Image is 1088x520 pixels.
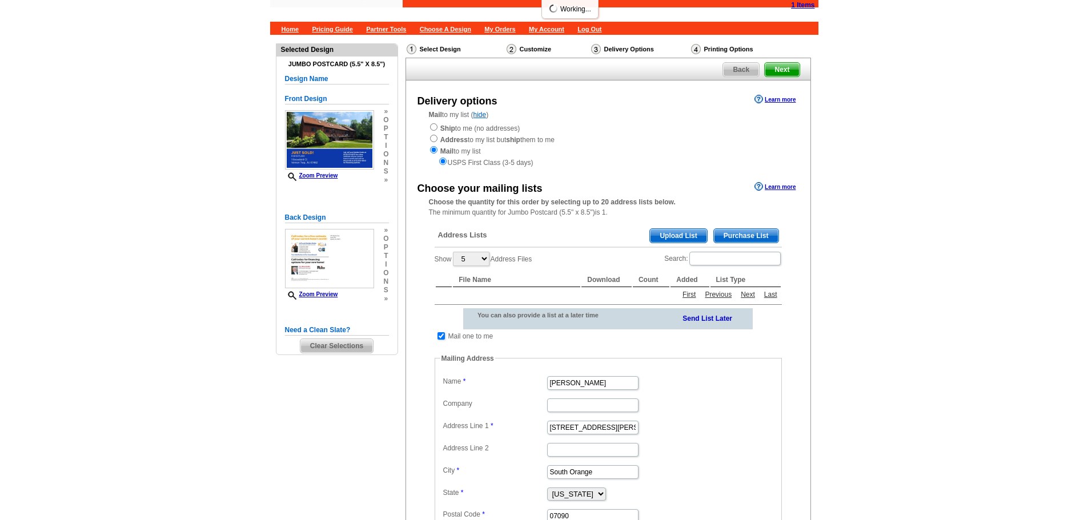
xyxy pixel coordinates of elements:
[650,229,706,243] span: Upload List
[406,197,810,217] div: The minimum quantity for Jumbo Postcard (5.5" x 8.5")is 1.
[383,107,388,116] span: »
[383,159,388,167] span: n
[417,181,543,196] div: Choose your mailing lists
[440,136,468,144] strong: Address
[383,226,388,235] span: »
[383,176,388,184] span: »
[591,44,601,54] img: Delivery Options
[590,43,690,58] div: Delivery Options
[429,122,788,168] div: to me (no addresses) to my list but them to me to my list
[407,44,416,54] img: Select Design
[440,353,495,364] legend: Mailing Address
[691,44,701,54] img: Printing Options & Summary
[276,44,398,55] div: Selected Design
[453,273,580,287] th: File Name
[443,509,546,519] label: Postal Code
[738,289,758,300] a: Next
[285,291,338,297] a: Zoom Preview
[443,421,546,431] label: Address Line 1
[429,198,676,206] strong: Choose the quantity for this order by selecting up to 20 address lists below.
[417,94,497,109] div: Delivery options
[633,273,669,287] th: Count
[285,229,374,288] img: small-thumb.jpg
[453,252,489,266] select: ShowAddress Files
[383,277,388,286] span: n
[285,212,389,223] h5: Back Design
[714,229,778,243] span: Purchase List
[529,26,564,33] a: My Account
[420,26,471,33] a: Choose A Design
[285,94,389,104] h5: Front Design
[506,136,520,144] strong: ship
[383,295,388,303] span: »
[765,63,799,76] span: Next
[366,26,406,33] a: Partner Tools
[484,26,515,33] a: My Orders
[383,243,388,252] span: p
[443,465,546,475] label: City
[383,150,388,159] span: o
[300,339,373,353] span: Clear Selections
[680,289,698,300] a: First
[690,43,792,55] div: Printing Options
[710,273,781,287] th: List Type
[383,260,388,269] span: i
[383,235,388,243] span: o
[664,251,781,267] label: Search:
[438,230,487,240] span: Address Lists
[702,289,734,300] a: Previous
[285,74,389,84] h5: Design Name
[448,330,494,342] td: Mail one to me
[443,398,546,409] label: Company
[383,124,388,133] span: p
[429,156,788,168] div: USPS First Class (3-5 days)
[282,26,299,33] a: Home
[383,116,388,124] span: o
[383,142,388,150] span: i
[383,167,388,176] span: s
[440,147,453,155] strong: Mail
[383,252,388,260] span: t
[671,273,709,287] th: Added
[440,124,455,132] strong: Ship
[689,252,781,265] input: Search:
[443,487,546,498] label: State
[549,4,558,13] img: loading...
[285,61,389,68] h4: Jumbo Postcard (5.5" x 8.5")
[285,172,338,179] a: Zoom Preview
[791,1,814,9] strong: 1 Items
[435,251,532,267] label: Show Address Files
[581,273,632,287] th: Download
[406,110,810,168] div: to my list ( )
[383,269,388,277] span: o
[505,43,590,55] div: Customize
[473,111,487,119] a: hide
[443,376,546,386] label: Name
[507,44,516,54] img: Customize
[443,443,546,453] label: Address Line 2
[682,312,732,324] a: Send List Later
[722,62,760,77] a: Back
[429,111,442,119] strong: Mail
[577,26,601,33] a: Log Out
[383,286,388,295] span: s
[406,43,505,58] div: Select Design
[754,95,796,104] a: Learn more
[723,63,759,76] span: Back
[312,26,353,33] a: Pricing Guide
[285,110,374,170] img: small-thumb.jpg
[463,308,628,322] div: You can also provide a list at a later time
[383,133,388,142] span: t
[761,289,780,300] a: Last
[285,325,389,336] h5: Need a Clean Slate?
[754,182,796,191] a: Learn more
